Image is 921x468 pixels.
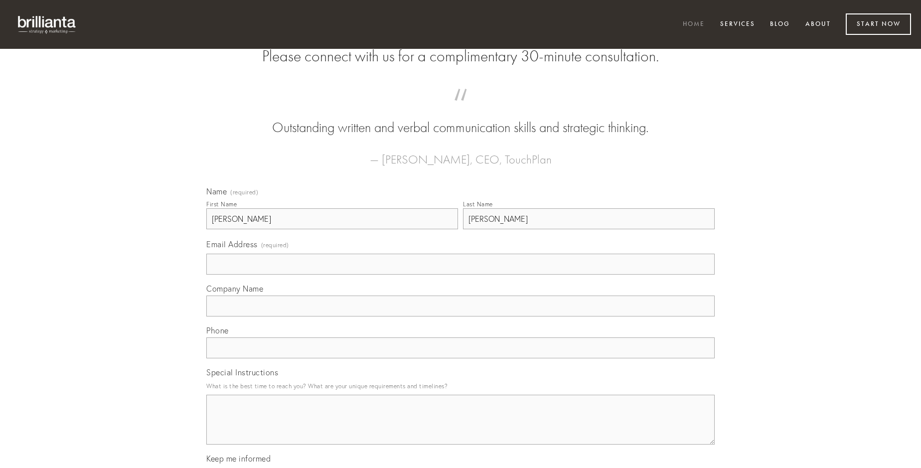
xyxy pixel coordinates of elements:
[799,16,837,33] a: About
[764,16,796,33] a: Blog
[206,200,237,208] div: First Name
[206,325,229,335] span: Phone
[206,454,271,464] span: Keep me informed
[463,200,493,208] div: Last Name
[206,379,715,393] p: What is the best time to reach you? What are your unique requirements and timelines?
[10,10,85,39] img: brillianta - research, strategy, marketing
[261,238,289,252] span: (required)
[206,47,715,66] h2: Please connect with us for a complimentary 30-minute consultation.
[846,13,911,35] a: Start Now
[714,16,762,33] a: Services
[206,367,278,377] span: Special Instructions
[230,189,258,195] span: (required)
[222,99,699,118] span: “
[222,138,699,169] figcaption: — [PERSON_NAME], CEO, TouchPlan
[222,99,699,138] blockquote: Outstanding written and verbal communication skills and strategic thinking.
[206,239,258,249] span: Email Address
[676,16,711,33] a: Home
[206,284,263,294] span: Company Name
[206,186,227,196] span: Name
